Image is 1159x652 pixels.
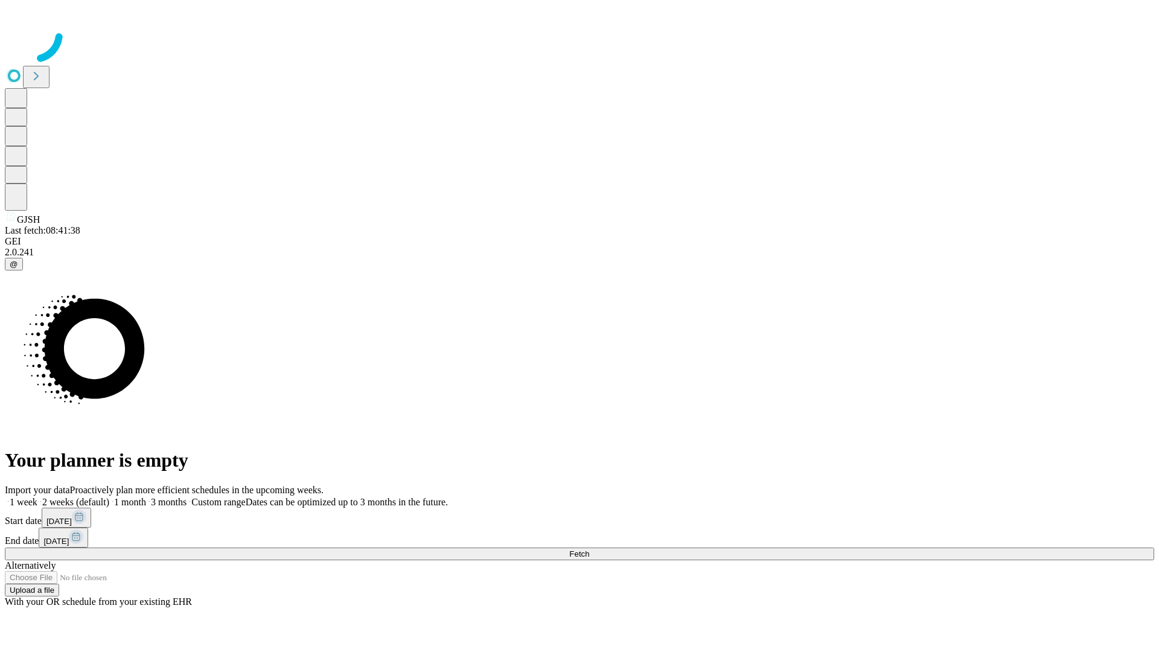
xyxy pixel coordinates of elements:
[46,517,72,526] span: [DATE]
[5,247,1154,258] div: 2.0.241
[5,258,23,270] button: @
[246,497,448,507] span: Dates can be optimized up to 3 months in the future.
[151,497,187,507] span: 3 months
[5,560,56,570] span: Alternatively
[5,584,59,596] button: Upload a file
[39,528,88,548] button: [DATE]
[569,549,589,558] span: Fetch
[10,260,18,269] span: @
[5,225,80,235] span: Last fetch: 08:41:38
[5,528,1154,548] div: End date
[5,596,192,607] span: With your OR schedule from your existing EHR
[5,485,70,495] span: Import your data
[42,497,109,507] span: 2 weeks (default)
[191,497,245,507] span: Custom range
[5,236,1154,247] div: GEI
[5,449,1154,471] h1: Your planner is empty
[10,497,37,507] span: 1 week
[42,508,91,528] button: [DATE]
[5,548,1154,560] button: Fetch
[70,485,324,495] span: Proactively plan more efficient schedules in the upcoming weeks.
[114,497,146,507] span: 1 month
[5,508,1154,528] div: Start date
[43,537,69,546] span: [DATE]
[17,214,40,225] span: GJSH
